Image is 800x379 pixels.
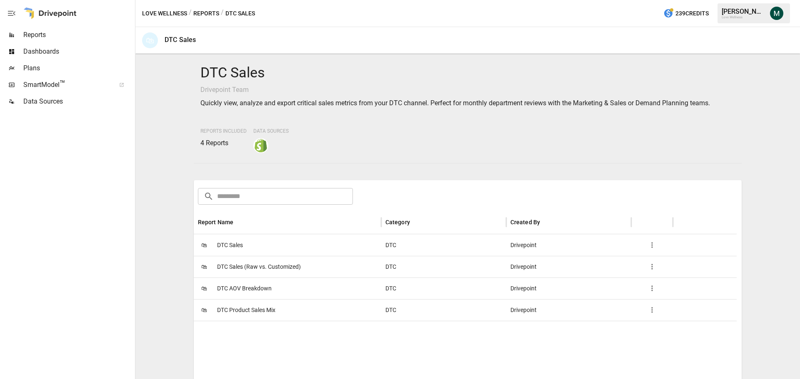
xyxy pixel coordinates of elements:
[165,36,196,44] div: DTC Sales
[217,300,275,321] span: DTC Product Sales Mix
[254,139,267,152] img: shopify
[200,98,735,108] p: Quickly view, analyze and export critical sales metrics from your DTC channel. Perfect for monthl...
[506,256,631,277] div: Drivepoint
[200,85,735,95] p: Drivepoint Team
[60,79,65,89] span: ™
[381,256,506,277] div: DTC
[765,2,788,25] button: Michael Cormack
[253,128,289,134] span: Data Sources
[381,234,506,256] div: DTC
[541,216,552,228] button: Sort
[23,63,133,73] span: Plans
[23,97,133,107] span: Data Sources
[198,260,210,273] span: 🛍
[381,299,506,321] div: DTC
[385,219,410,225] div: Category
[660,6,712,21] button: 239Credits
[411,216,422,228] button: Sort
[381,277,506,299] div: DTC
[193,8,219,19] button: Reports
[189,8,192,19] div: /
[506,299,631,321] div: Drivepoint
[198,304,210,316] span: 🛍
[200,128,247,134] span: Reports Included
[200,138,247,148] p: 4 Reports
[142,8,187,19] button: Love Wellness
[234,216,246,228] button: Sort
[506,234,631,256] div: Drivepoint
[23,47,133,57] span: Dashboards
[198,219,234,225] div: Report Name
[200,64,735,82] h4: DTC Sales
[506,277,631,299] div: Drivepoint
[510,219,540,225] div: Created By
[142,32,158,48] div: 🛍
[198,239,210,251] span: 🛍
[23,30,133,40] span: Reports
[217,235,243,256] span: DTC Sales
[675,8,709,19] span: 239 Credits
[217,256,301,277] span: DTC Sales (Raw vs. Customized)
[23,80,110,90] span: SmartModel
[221,8,224,19] div: /
[770,7,783,20] img: Michael Cormack
[217,278,272,299] span: DTC AOV Breakdown
[198,282,210,295] span: 🛍
[722,7,765,15] div: [PERSON_NAME]
[722,15,765,19] div: Love Wellness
